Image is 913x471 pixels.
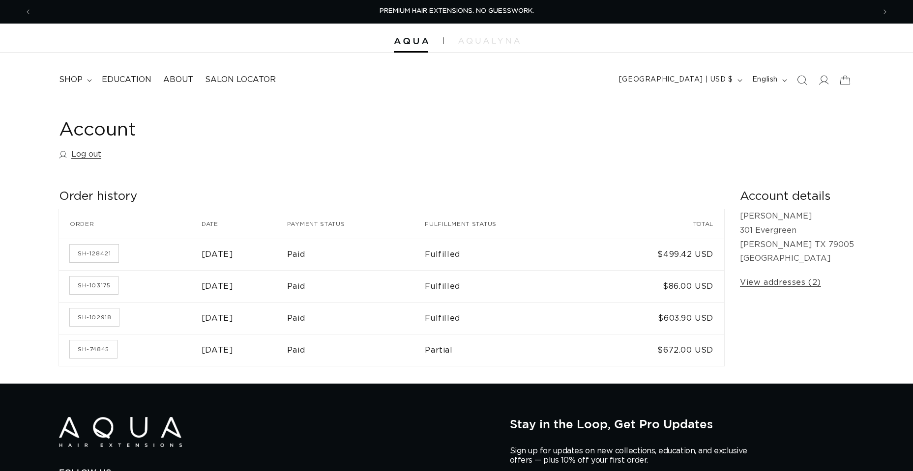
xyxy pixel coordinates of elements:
td: Partial [425,334,590,366]
button: Next announcement [874,2,896,21]
h2: Order history [59,189,724,204]
td: $86.00 USD [590,270,724,302]
a: Salon Locator [199,69,282,91]
summary: Search [791,69,813,91]
td: $603.90 USD [590,302,724,334]
span: PREMIUM HAIR EXTENSIONS. NO GUESSWORK. [380,8,534,14]
span: [GEOGRAPHIC_DATA] | USD $ [619,75,733,85]
span: shop [59,75,83,85]
time: [DATE] [202,250,234,258]
p: [PERSON_NAME] 301 Evergreen [PERSON_NAME] TX 79005 [GEOGRAPHIC_DATA] [740,209,854,266]
time: [DATE] [202,346,234,354]
th: Total [590,209,724,239]
a: Education [96,69,157,91]
th: Date [202,209,287,239]
a: About [157,69,199,91]
td: Paid [287,334,425,366]
th: Payment status [287,209,425,239]
td: Paid [287,270,425,302]
time: [DATE] [202,282,234,290]
a: Order number SH-103175 [70,277,118,294]
span: Education [102,75,151,85]
summary: shop [53,69,96,91]
a: Log out [59,147,101,162]
img: Aqua Hair Extensions [59,417,182,447]
td: Fulfilled [425,302,590,334]
span: About [163,75,193,85]
th: Fulfillment status [425,209,590,239]
button: Previous announcement [17,2,39,21]
a: Order number SH-128421 [70,245,118,262]
time: [DATE] [202,314,234,322]
span: Salon Locator [205,75,276,85]
p: Sign up for updates on new collections, education, and exclusive offers — plus 10% off your first... [510,446,756,465]
img: aqualyna.com [458,38,520,44]
td: $672.00 USD [590,334,724,366]
a: Order number SH-102918 [70,308,119,326]
a: View addresses (2) [740,276,821,290]
td: $499.42 USD [590,239,724,271]
span: English [752,75,778,85]
td: Fulfilled [425,270,590,302]
h1: Account [59,118,854,142]
a: Order number SH-74845 [70,340,117,358]
button: English [746,71,791,89]
th: Order [59,209,202,239]
td: Paid [287,239,425,271]
td: Paid [287,302,425,334]
h2: Account details [740,189,854,204]
td: Fulfilled [425,239,590,271]
h2: Stay in the Loop, Get Pro Updates [510,417,854,431]
button: [GEOGRAPHIC_DATA] | USD $ [613,71,746,89]
img: Aqua Hair Extensions [394,38,428,45]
